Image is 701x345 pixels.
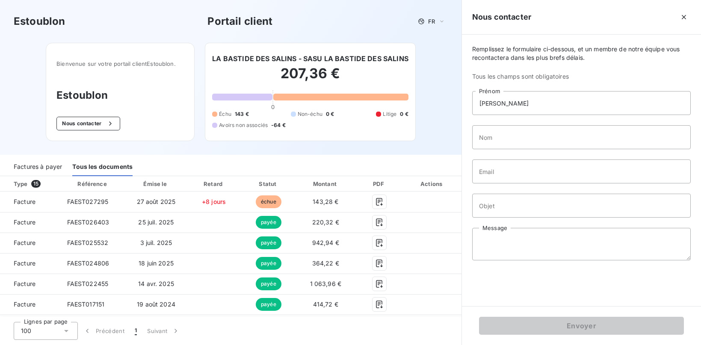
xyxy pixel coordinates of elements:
span: Facture [7,198,53,206]
h5: Nous contacter [472,11,531,23]
div: Actions [405,180,460,188]
span: Bienvenue sur votre portail client Estoublon . [56,60,184,67]
span: 364,22 € [312,259,339,267]
span: payée [256,277,281,290]
h2: 207,36 € [212,65,408,91]
span: payée [256,257,281,270]
input: placeholder [472,159,691,183]
span: 18 juin 2025 [139,259,174,267]
span: Tous les champs sont obligatoires [472,72,691,81]
div: Tous les documents [72,158,133,176]
span: 100 [21,327,31,335]
span: +8 jours [202,198,226,205]
span: 15 [31,180,41,188]
span: 19 août 2024 [137,301,175,308]
button: Envoyer [479,317,684,335]
span: FAEST025532 [67,239,109,246]
span: FAEST026403 [67,218,109,226]
span: 942,94 € [312,239,339,246]
div: Factures à payer [14,158,62,176]
span: 414,72 € [313,301,338,308]
span: 14 avr. 2025 [138,280,174,287]
span: FAEST017151 [67,301,105,308]
span: 0 € [326,110,334,118]
span: 0 € [400,110,408,118]
h3: Estoublon [14,14,65,29]
span: Remplissez le formulaire ci-dessous, et un membre de notre équipe vous recontactera dans les plus... [472,45,691,62]
span: Facture [7,259,53,268]
span: Facture [7,280,53,288]
span: payée [256,216,281,229]
span: FAEST027295 [67,198,109,205]
span: payée [256,298,281,311]
div: Référence [77,180,106,187]
span: 3 juil. 2025 [140,239,172,246]
input: placeholder [472,125,691,149]
span: Facture [7,300,53,309]
span: FAEST022455 [67,280,109,287]
span: 0 [271,103,275,110]
button: 1 [130,322,142,340]
div: Statut [243,180,294,188]
span: 143,28 € [313,198,338,205]
span: 1 [135,327,137,335]
span: payée [256,236,281,249]
span: Litige [383,110,396,118]
span: échue [256,195,281,208]
span: Échu [219,110,231,118]
span: Avoirs non associés [219,121,268,129]
div: PDF [358,180,402,188]
input: placeholder [472,91,691,115]
span: Facture [7,218,53,227]
div: Type [9,180,59,188]
span: Facture [7,239,53,247]
span: 1 063,96 € [310,280,342,287]
span: -64 € [271,121,286,129]
span: 143 € [235,110,249,118]
div: Émise le [128,180,185,188]
h3: Estoublon [56,88,184,103]
button: Nous contacter [56,117,120,130]
button: Précédent [78,322,130,340]
span: FR [428,18,435,25]
span: FAEST024806 [67,259,109,267]
input: placeholder [472,194,691,218]
h6: LA BASTIDE DES SALINS - SASU LA BASTIDE DES SALINS [212,53,408,64]
h3: Portail client [207,14,272,29]
div: Retard [188,180,240,188]
span: 25 juil. 2025 [138,218,174,226]
span: 220,32 € [312,218,339,226]
span: Non-échu [298,110,322,118]
span: 27 août 2025 [137,198,176,205]
div: Montant [297,180,354,188]
button: Suivant [142,322,185,340]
